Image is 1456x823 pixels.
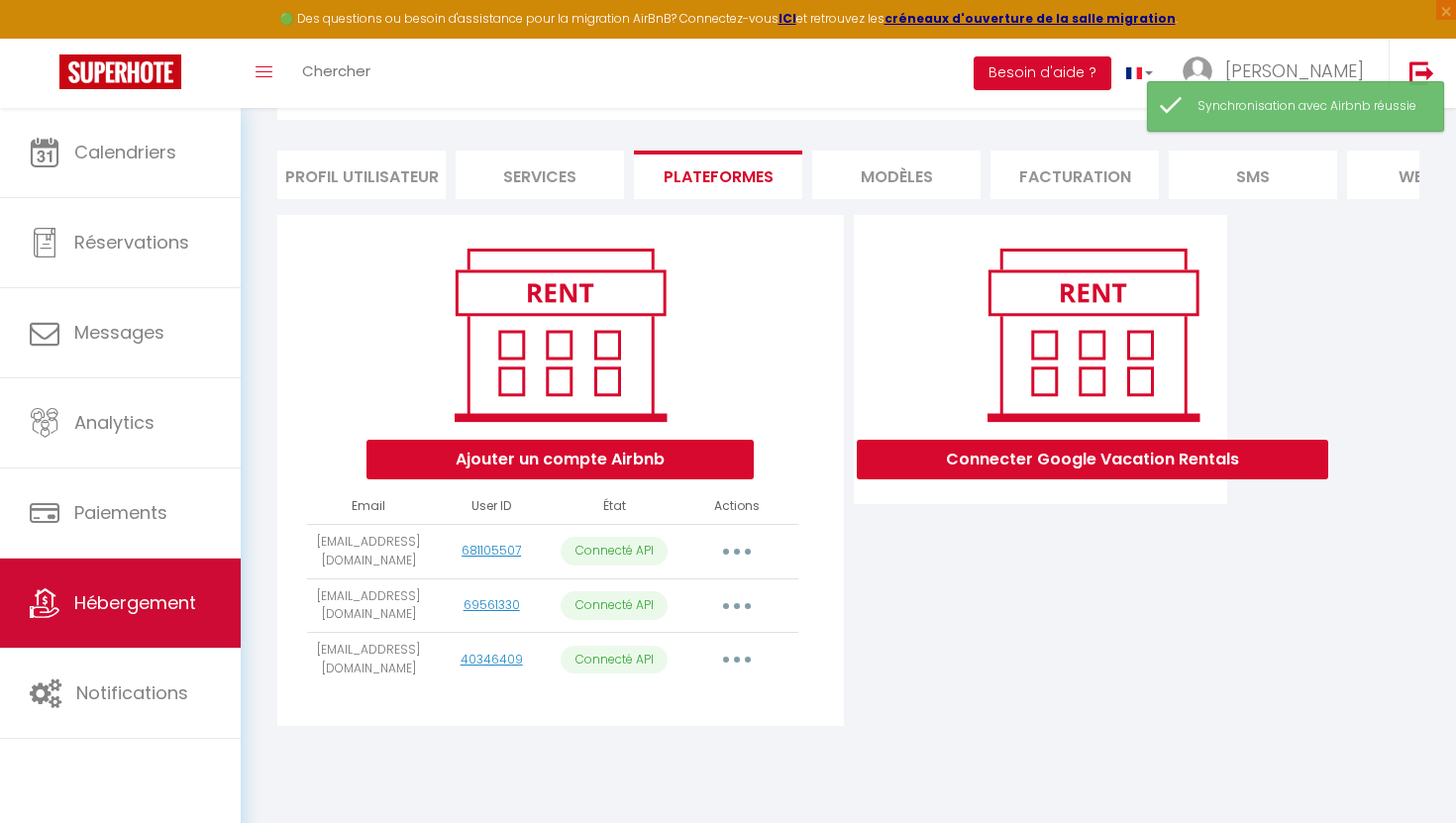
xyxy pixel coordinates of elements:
span: [PERSON_NAME] [1225,58,1364,83]
a: créneaux d'ouverture de la salle migration [884,10,1176,27]
button: Ouvrir le widget de chat LiveChat [16,8,75,67]
a: 681105507 [462,542,521,559]
li: Facturation [990,151,1159,199]
a: 69561330 [464,596,520,613]
p: Connecté API [561,537,668,566]
button: Connecter Google Vacation Rentals [857,440,1328,479]
span: Hébergement [74,590,196,615]
span: Analytics [74,410,155,435]
div: Synchronisation avec Airbnb réussie [1197,97,1423,116]
th: User ID [430,489,553,524]
li: Profil Utilisateur [277,151,446,199]
span: Messages [74,320,164,345]
li: Services [456,151,624,199]
a: ... [PERSON_NAME] [1168,39,1389,108]
td: [EMAIL_ADDRESS][DOMAIN_NAME] [307,524,430,578]
img: Super Booking [59,54,181,89]
span: Réservations [74,230,189,255]
td: [EMAIL_ADDRESS][DOMAIN_NAME] [307,633,430,687]
th: Actions [676,489,798,524]
li: Plateformes [634,151,802,199]
td: [EMAIL_ADDRESS][DOMAIN_NAME] [307,578,430,633]
li: SMS [1169,151,1337,199]
span: Chercher [302,60,370,81]
li: MODÈLES [812,151,981,199]
p: Connecté API [561,591,668,620]
span: Notifications [76,680,188,705]
img: rent.png [967,240,1219,430]
th: Email [307,489,430,524]
span: Paiements [74,500,167,525]
button: Besoin d'aide ? [974,56,1111,90]
a: ICI [779,10,796,27]
a: 40346409 [461,651,523,668]
th: État [553,489,676,524]
img: logout [1409,60,1434,85]
p: Connecté API [561,646,668,674]
a: Chercher [287,39,385,108]
img: rent.png [434,240,686,430]
span: Calendriers [74,140,176,164]
button: Ajouter un compte Airbnb [366,440,754,479]
img: ... [1183,56,1212,86]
